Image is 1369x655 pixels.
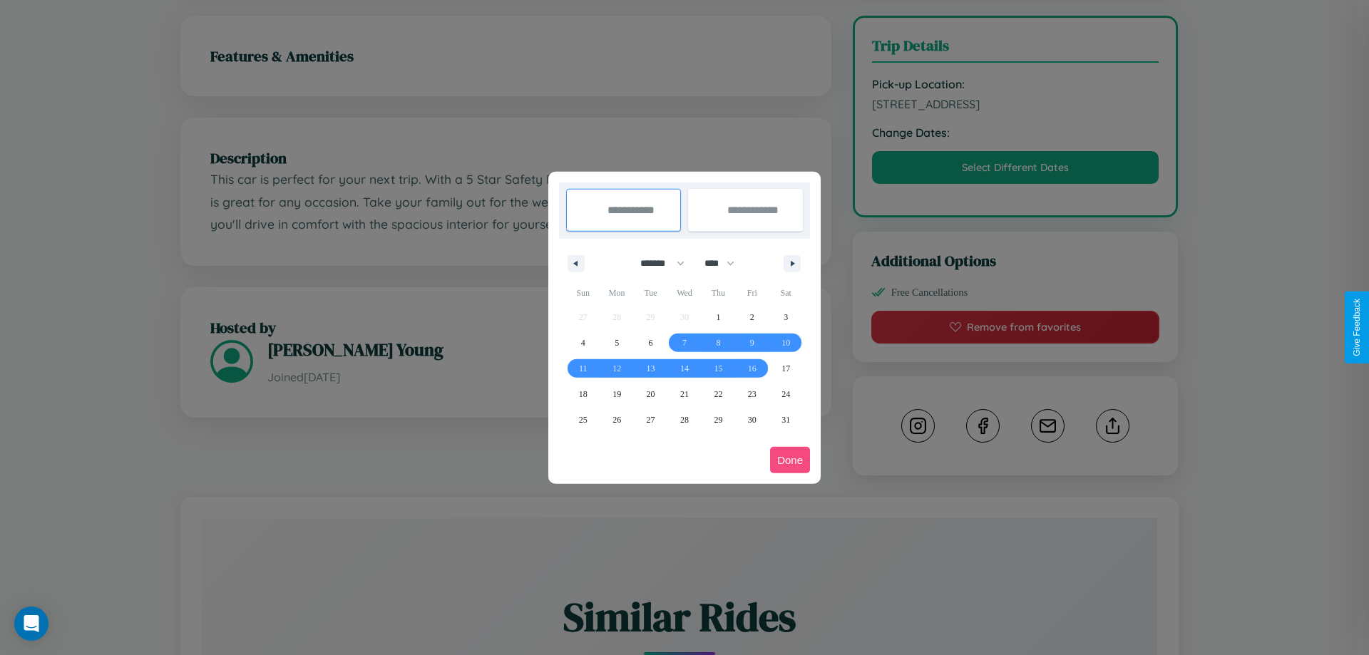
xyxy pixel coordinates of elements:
[748,407,757,433] span: 30
[579,407,588,433] span: 25
[735,356,769,381] button: 16
[781,407,790,433] span: 31
[769,356,803,381] button: 17
[750,304,754,330] span: 2
[682,330,687,356] span: 7
[770,447,810,473] button: Done
[680,356,689,381] span: 14
[702,282,735,304] span: Thu
[612,356,621,381] span: 12
[649,330,653,356] span: 6
[566,381,600,407] button: 18
[769,381,803,407] button: 24
[680,407,689,433] span: 28
[750,330,754,356] span: 9
[647,356,655,381] span: 13
[735,381,769,407] button: 23
[647,407,655,433] span: 27
[600,282,633,304] span: Mon
[702,304,735,330] button: 1
[566,356,600,381] button: 11
[667,330,701,356] button: 7
[781,330,790,356] span: 10
[667,407,701,433] button: 28
[634,356,667,381] button: 13
[634,330,667,356] button: 6
[781,381,790,407] span: 24
[702,356,735,381] button: 15
[581,330,585,356] span: 4
[667,282,701,304] span: Wed
[769,282,803,304] span: Sat
[716,330,720,356] span: 8
[615,330,619,356] span: 5
[566,330,600,356] button: 4
[716,304,720,330] span: 1
[735,407,769,433] button: 30
[667,356,701,381] button: 14
[647,381,655,407] span: 20
[748,381,757,407] span: 23
[714,381,722,407] span: 22
[566,407,600,433] button: 25
[566,282,600,304] span: Sun
[784,304,788,330] span: 3
[680,381,689,407] span: 21
[769,304,803,330] button: 3
[781,356,790,381] span: 17
[600,407,633,433] button: 26
[735,304,769,330] button: 2
[579,381,588,407] span: 18
[600,330,633,356] button: 5
[714,407,722,433] span: 29
[702,381,735,407] button: 22
[634,282,667,304] span: Tue
[714,356,722,381] span: 15
[14,607,48,641] div: Open Intercom Messenger
[702,407,735,433] button: 29
[600,381,633,407] button: 19
[735,330,769,356] button: 9
[612,381,621,407] span: 19
[634,407,667,433] button: 27
[612,407,621,433] span: 26
[735,282,769,304] span: Fri
[769,330,803,356] button: 10
[634,381,667,407] button: 20
[1352,299,1362,356] div: Give Feedback
[702,330,735,356] button: 8
[769,407,803,433] button: 31
[579,356,588,381] span: 11
[748,356,757,381] span: 16
[667,381,701,407] button: 21
[600,356,633,381] button: 12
